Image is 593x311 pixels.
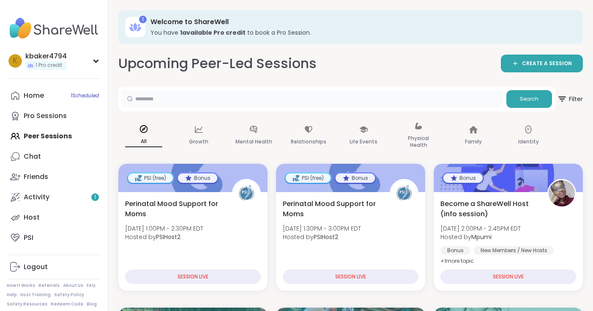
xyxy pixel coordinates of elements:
img: PSIHost2 [391,180,417,206]
div: SESSION LIVE [440,270,576,284]
span: CREATE A SESSION [522,60,572,67]
a: FAQ [87,283,96,289]
span: Hosted by [125,233,203,241]
span: 1 Pro credit [36,62,62,69]
span: [DATE] 1:30PM - 3:00PM EDT [283,224,361,233]
span: Hosted by [440,233,521,241]
img: Mpumi [549,180,575,206]
a: How It Works [7,283,35,289]
h2: Upcoming Peer-Led Sessions [118,54,317,73]
img: PSIHost2 [233,180,260,206]
h3: Welcome to ShareWell [150,17,571,27]
div: Pro Sessions [24,111,67,121]
p: Mental Health [235,137,272,147]
b: PSIHost2 [156,233,180,241]
span: Perinatal Mood Support for Moms [283,199,380,219]
a: Safety Resources [7,301,47,307]
a: Host Training [20,292,51,298]
div: SESSION LIVE [125,270,261,284]
div: Host [24,213,40,222]
div: Home [24,91,44,100]
p: All [125,136,162,147]
span: Search [520,95,538,103]
a: Safety Policy [54,292,84,298]
span: Filter [557,89,583,109]
div: Bonus [443,173,483,183]
a: Logout [7,257,101,277]
p: Identity [518,137,539,147]
a: About Us [63,283,83,289]
div: Logout [24,262,48,272]
div: kbaker4794 [25,52,67,61]
a: Redeem Code [51,301,83,307]
a: Pro Sessions [7,106,101,126]
div: 1 [139,16,147,23]
a: Blog [87,301,97,307]
img: ShareWell Nav Logo [7,14,101,43]
a: Help [7,292,17,298]
a: Friends [7,167,101,187]
div: New Members / New Hosts [474,246,554,255]
div: PSI [24,233,33,242]
div: Activity [24,193,49,202]
span: Become a ShareWell Host (info session) [440,199,538,219]
button: Filter [557,87,583,111]
span: 1 [94,194,96,201]
div: Bonus [178,173,217,183]
p: Life Events [350,137,377,147]
a: CREATE A SESSION [501,55,583,72]
div: Bonus [440,246,470,255]
p: Physical Health [400,133,437,150]
div: PSI (free) [128,173,173,183]
b: PSIHost2 [314,233,338,241]
h3: You have to book a Pro Session. [150,28,571,37]
p: Family [465,137,482,147]
span: k [13,55,17,66]
a: Home1Scheduled [7,85,101,106]
b: 1 available Pro credit [180,28,246,37]
div: PSI (free) [286,173,331,183]
span: Perinatal Mood Support for Moms [125,199,223,219]
a: Referrals [38,283,60,289]
div: Friends [24,172,48,182]
span: [DATE] 1:00PM - 2:30PM EDT [125,224,203,233]
p: Relationships [291,137,326,147]
div: SESSION LIVE [283,270,418,284]
span: 1 Scheduled [71,92,99,99]
a: Host [7,207,101,228]
div: Chat [24,152,41,161]
b: Mpumi [471,233,492,241]
button: Search [506,90,552,108]
a: Chat [7,146,101,167]
p: Growth [189,137,208,147]
a: Activity1 [7,187,101,207]
a: PSI [7,228,101,248]
span: Hosted by [283,233,361,241]
div: Bonus [336,173,375,183]
span: [DATE] 2:00PM - 2:45PM EDT [440,224,521,233]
